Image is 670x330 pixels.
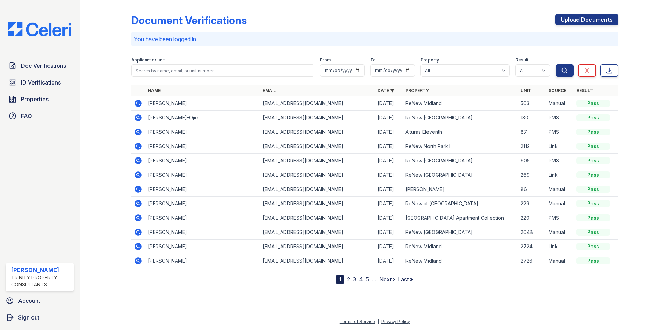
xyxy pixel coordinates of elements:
td: [EMAIL_ADDRESS][DOMAIN_NAME] [260,254,375,268]
td: [DATE] [375,111,403,125]
td: Manual [546,197,574,211]
td: [PERSON_NAME] [145,211,260,225]
td: Manual [546,254,574,268]
td: 229 [518,197,546,211]
td: ReNew [GEOGRAPHIC_DATA] [403,154,518,168]
img: CE_Logo_Blue-a8612792a0a2168367f1c8372b55b34899dd931a85d93a1a3d3e32e68fde9ad4.png [3,22,77,36]
td: Manual [546,96,574,111]
td: Link [546,240,574,254]
td: 220 [518,211,546,225]
td: 269 [518,168,546,182]
a: Next › [379,276,395,283]
td: PMS [546,154,574,168]
td: 2726 [518,254,546,268]
td: PMS [546,111,574,125]
div: Trinity Property Consultants [11,274,71,288]
td: PMS [546,211,574,225]
td: 2112 [518,139,546,154]
td: 905 [518,154,546,168]
td: [PERSON_NAME] [145,96,260,111]
td: ReNew [GEOGRAPHIC_DATA] [403,168,518,182]
td: [DATE] [375,240,403,254]
td: 204B [518,225,546,240]
td: [EMAIL_ADDRESS][DOMAIN_NAME] [260,168,375,182]
a: Upload Documents [555,14,618,25]
label: Result [515,57,528,63]
td: [PERSON_NAME] [145,139,260,154]
td: [DATE] [375,154,403,168]
div: Pass [576,200,610,207]
td: [PERSON_NAME] [145,225,260,240]
td: [PERSON_NAME] [145,125,260,139]
div: Pass [576,143,610,150]
a: 3 [353,276,356,283]
span: FAQ [21,112,32,120]
td: [DATE] [375,168,403,182]
div: Pass [576,257,610,264]
td: [EMAIL_ADDRESS][DOMAIN_NAME] [260,182,375,197]
td: PMS [546,125,574,139]
span: Sign out [18,313,39,322]
td: [GEOGRAPHIC_DATA] Apartment Collection [403,211,518,225]
td: Link [546,139,574,154]
a: Unit [521,88,531,93]
a: 2 [347,276,350,283]
td: ReNew Midland [403,240,518,254]
td: ReNew North Park II [403,139,518,154]
div: [PERSON_NAME] [11,266,71,274]
a: Result [576,88,593,93]
td: Manual [546,225,574,240]
td: [DATE] [375,182,403,197]
a: FAQ [6,109,74,123]
td: ReNew [GEOGRAPHIC_DATA] [403,225,518,240]
td: [EMAIL_ADDRESS][DOMAIN_NAME] [260,240,375,254]
span: Properties [21,95,49,103]
p: You have been logged in [134,35,616,43]
td: [DATE] [375,225,403,240]
a: 5 [366,276,369,283]
span: Doc Verifications [21,61,66,70]
label: Applicant or unit [131,57,165,63]
span: Account [18,296,40,305]
div: Pass [576,100,610,107]
td: [EMAIL_ADDRESS][DOMAIN_NAME] [260,125,375,139]
td: [EMAIL_ADDRESS][DOMAIN_NAME] [260,197,375,211]
td: [EMAIL_ADDRESS][DOMAIN_NAME] [260,139,375,154]
td: [EMAIL_ADDRESS][DOMAIN_NAME] [260,154,375,168]
td: [EMAIL_ADDRESS][DOMAIN_NAME] [260,111,375,125]
a: Terms of Service [340,319,375,324]
td: [EMAIL_ADDRESS][DOMAIN_NAME] [260,96,375,111]
div: Pass [576,114,610,121]
td: [PERSON_NAME] [145,254,260,268]
td: 87 [518,125,546,139]
td: 86 [518,182,546,197]
div: Pass [576,171,610,178]
a: Date ▼ [378,88,394,93]
a: Email [263,88,276,93]
td: Link [546,168,574,182]
div: Pass [576,157,610,164]
label: From [320,57,331,63]
td: [PERSON_NAME] [403,182,518,197]
td: [EMAIL_ADDRESS][DOMAIN_NAME] [260,225,375,240]
div: Pass [576,214,610,221]
input: Search by name, email, or unit number [131,64,314,77]
td: [PERSON_NAME]-Ojie [145,111,260,125]
td: [PERSON_NAME] [145,182,260,197]
td: [PERSON_NAME] [145,240,260,254]
label: To [370,57,376,63]
div: Pass [576,129,610,135]
a: Sign out [3,310,77,324]
div: | [378,319,379,324]
td: ReNew at [GEOGRAPHIC_DATA] [403,197,518,211]
td: [EMAIL_ADDRESS][DOMAIN_NAME] [260,211,375,225]
td: [DATE] [375,211,403,225]
a: Property [405,88,429,93]
td: [DATE] [375,125,403,139]
td: ReNew Midland [403,254,518,268]
td: 503 [518,96,546,111]
td: [PERSON_NAME] [145,154,260,168]
td: ReNew Midland [403,96,518,111]
td: [DATE] [375,254,403,268]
